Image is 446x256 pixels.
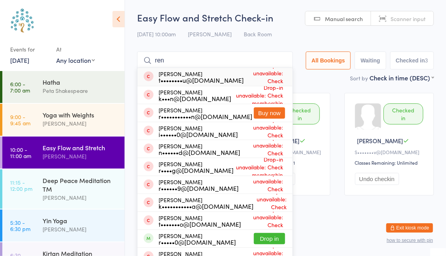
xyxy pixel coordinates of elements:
div: r••••••9@[DOMAIN_NAME] [159,185,239,191]
button: Waiting [355,52,386,69]
div: [PERSON_NAME] [43,152,118,161]
time: 11:15 - 12:00 pm [10,179,32,192]
div: [PERSON_NAME] [43,225,118,234]
div: i••••••0@[DOMAIN_NAME] [159,131,238,137]
a: [DATE] [10,56,29,64]
time: 6:00 - 7:00 am [10,81,30,93]
a: 11:15 -12:00 pmDeep Peace Meditation TM[PERSON_NAME] [2,169,125,209]
div: [PERSON_NAME] [159,179,239,191]
div: r••••g@[DOMAIN_NAME] [159,167,234,173]
div: Checked in [280,103,319,124]
span: [PERSON_NAME] [357,137,403,145]
div: 3 [425,57,428,64]
time: 10:00 - 11:00 am [10,146,31,159]
button: Undo checkin [355,173,399,185]
time: 9:00 - 9:45 am [10,114,30,126]
button: how to secure with pin [387,238,433,243]
button: Buy now [254,107,285,119]
span: Drop-in unavailable: Check membership [234,153,285,181]
div: Yin Yoga [43,216,118,225]
div: t•••••••o@[DOMAIN_NAME] [159,221,241,227]
span: Drop-in unavailable: Check membership [239,167,285,203]
div: At [56,43,95,56]
div: Any location [56,56,95,64]
div: r•••••0@[DOMAIN_NAME] [159,239,236,245]
div: Hatha [43,78,118,86]
h2: Easy Flow and Stretch Check-in [137,11,434,24]
div: [PERSON_NAME] [159,107,252,119]
button: All Bookings [306,52,351,69]
span: Drop-in unavailable: Check membership [253,185,289,220]
div: r•••••••••••n@[DOMAIN_NAME] [159,113,252,119]
div: Checked in [384,103,423,124]
button: Exit kiosk mode [386,223,433,233]
a: 10:00 -11:00 amEasy Flow and Stretch[PERSON_NAME] [2,137,125,169]
a: 9:00 -9:45 amYoga with Weights[PERSON_NAME] [2,104,125,136]
div: [PERSON_NAME] [159,161,234,173]
div: [PERSON_NAME] [159,89,231,101]
div: [PERSON_NAME] [159,215,241,227]
span: Drop-in unavailable: Check membership [238,114,285,149]
a: 6:00 -7:00 amHathaPeta Shakespeare [2,71,125,103]
span: [DATE] 10:00am [137,30,176,38]
a: 5:30 -6:30 pmYin Yoga[PERSON_NAME] [2,210,125,242]
div: [PERSON_NAME] [159,71,244,83]
div: Events for [10,43,48,56]
div: S•••••••v@[DOMAIN_NAME] [355,149,426,155]
span: Drop-in unavailable: Check membership [244,59,285,94]
div: Deep Peace Meditation TM [43,176,118,193]
div: t••••••••u@[DOMAIN_NAME] [159,77,244,83]
div: Yoga with Weights [43,110,118,119]
div: Easy Flow and Stretch [43,143,118,152]
div: Peta Shakespeare [43,86,118,95]
span: Back Room [244,30,272,38]
span: Drop-in unavailable: Check membership [240,132,285,167]
div: [PERSON_NAME] [43,119,118,128]
span: Scanner input [391,15,426,23]
div: [PERSON_NAME] [43,193,118,202]
input: Search [137,52,293,69]
span: [PERSON_NAME] [188,30,232,38]
button: Drop in [254,233,285,244]
div: Classes Remaining: Unlimited [355,159,426,166]
span: Manual search [325,15,363,23]
span: Drop-in unavailable: Check membership [231,82,285,109]
span: Drop-in unavailable: Check membership [241,203,285,238]
div: n••••••d@[DOMAIN_NAME] [159,149,240,155]
button: Checked in3 [390,52,434,69]
div: k•••n@[DOMAIN_NAME] [159,95,231,101]
img: Australian School of Meditation & Yoga [8,6,37,35]
div: [PERSON_NAME] [159,143,240,155]
label: Sort by [350,74,368,82]
div: k•••••••••••a@[DOMAIN_NAME] [159,203,253,209]
div: [PERSON_NAME] [159,125,238,137]
div: Check in time (DESC) [369,73,434,82]
time: 5:30 - 6:30 pm [10,219,30,232]
div: [PERSON_NAME] [159,197,253,209]
div: [PERSON_NAME] [159,233,236,245]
